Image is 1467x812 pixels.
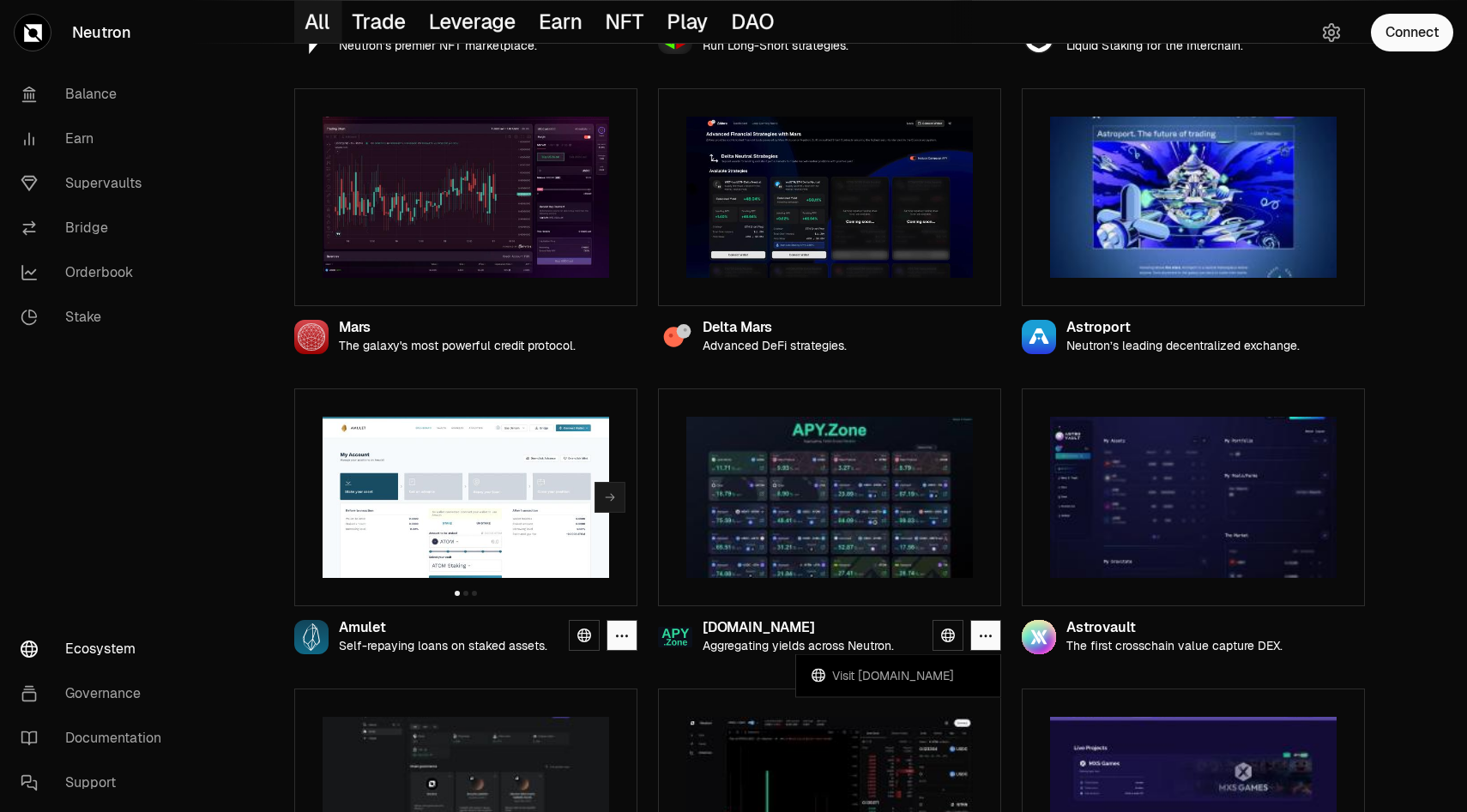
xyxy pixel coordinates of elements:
p: Liquid Staking for the Interchain. [1066,39,1243,53]
a: Bridge [7,206,185,250]
a: Ecosystem [7,627,185,671]
img: Mars preview image [323,117,609,278]
p: Aggregating yields across Neutron. [703,639,894,653]
img: Apy.Zone preview image [686,417,973,578]
button: Trade [342,1,419,43]
button: Connect [1371,14,1453,51]
p: Run Long-Short strategies. [703,39,848,53]
div: Astrovault [1066,621,1283,635]
button: All [294,1,342,43]
p: The galaxy's most powerful credit protocol. [339,339,576,353]
div: Delta Mars [703,321,847,335]
a: Earn [7,117,185,161]
button: Play [656,1,721,43]
a: Supervaults [7,161,185,206]
div: Mars [339,321,576,335]
button: Earn [528,1,595,43]
img: Astroport preview image [1050,117,1337,278]
img: Amulet preview image [323,417,609,578]
a: Governance [7,671,185,716]
a: Visit [DOMAIN_NAME] [803,662,993,690]
p: Neutron’s leading decentralized exchange. [1066,339,1300,353]
p: Advanced DeFi strategies. [703,339,847,353]
button: DAO [721,1,787,43]
div: Astroport [1066,321,1300,335]
p: Self-repaying loans on staked assets. [339,639,547,653]
button: NFT [595,1,657,43]
img: Delta Mars preview image [686,117,973,278]
div: Amulet [339,621,547,635]
p: Neutron’s premier NFT marketplace. [339,39,537,53]
a: Support [7,761,185,805]
a: Orderbook [7,250,185,295]
button: Leverage [418,1,528,43]
a: Stake [7,295,185,340]
div: [DOMAIN_NAME] [703,621,894,635]
a: Balance [7,72,185,117]
a: Documentation [7,716,185,761]
p: The first crosschain value capture DEX. [1066,639,1283,653]
img: Astrovault preview image [1050,417,1337,578]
